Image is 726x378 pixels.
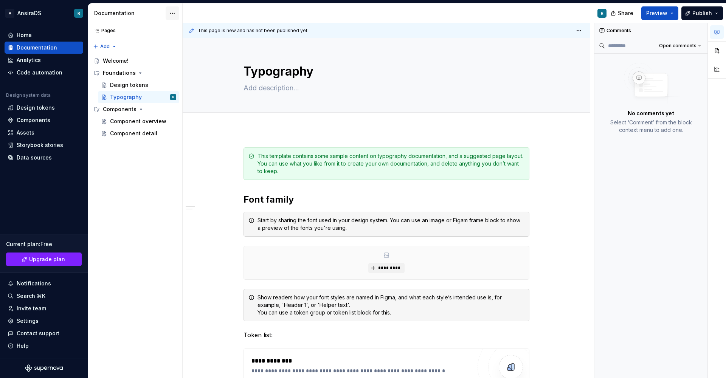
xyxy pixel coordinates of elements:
span: This page is new and has not been published yet. [198,28,309,34]
div: Design tokens [17,104,55,112]
span: Share [618,9,633,17]
button: Contact support [5,327,83,339]
a: Design tokens [5,102,83,114]
div: Foundations [91,67,179,79]
button: Search ⌘K [5,290,83,302]
div: Invite team [17,305,46,312]
div: Components [17,116,50,124]
div: Documentation [94,9,166,17]
a: Settings [5,315,83,327]
a: TypographyR [98,91,179,103]
button: Share [607,6,638,20]
div: Notifications [17,280,51,287]
div: Code automation [17,69,62,76]
div: Documentation [17,44,57,51]
div: R [78,10,80,16]
div: Welcome! [103,57,129,65]
span: Open comments [659,43,697,49]
button: Help [5,340,83,352]
div: Components [91,103,179,115]
div: Search ⌘K [17,292,45,300]
div: Assets [17,129,34,136]
div: Page tree [91,55,179,139]
a: Code automation [5,67,83,79]
textarea: Typography [242,62,528,81]
svg: Supernova Logo [25,364,63,372]
a: Analytics [5,54,83,66]
a: Assets [5,127,83,139]
div: Help [17,342,29,350]
h2: Font family [244,194,529,206]
div: Comments [594,23,707,38]
div: Data sources [17,154,52,161]
div: Home [17,31,32,39]
a: Design tokens [98,79,179,91]
div: Show readers how your font styles are named in Figma, and what each style’s intended use is, for ... [258,294,524,316]
span: Upgrade plan [29,256,65,263]
button: Preview [641,6,678,20]
a: Invite team [5,302,83,314]
a: Welcome! [91,55,179,67]
div: Design system data [6,92,51,98]
button: Publish [681,6,723,20]
p: Token list: [244,330,529,339]
div: Component detail [110,130,157,137]
div: Contact support [17,330,59,337]
a: Home [5,29,83,41]
a: Component overview [98,115,179,127]
a: Components [5,114,83,126]
div: A [5,9,14,18]
a: Data sources [5,152,83,164]
div: This template contains some sample content on typography documentation, and a suggested page layo... [258,152,524,175]
button: Open comments [656,40,704,51]
div: Design tokens [110,81,148,89]
span: Preview [646,9,667,17]
span: Publish [692,9,712,17]
div: Component overview [110,118,166,125]
a: Storybook stories [5,139,83,151]
a: Component detail [98,127,179,139]
div: Current plan : Free [6,240,82,248]
button: Add [91,41,119,52]
p: Select ‘Comment’ from the block context menu to add one. [603,119,698,134]
div: AnsiraDS [17,9,41,17]
button: Notifications [5,277,83,290]
button: AAnsiraDSR [2,5,86,21]
span: Add [100,43,110,50]
div: Components [103,105,137,113]
a: Documentation [5,42,83,54]
div: Analytics [17,56,41,64]
div: Pages [91,28,116,34]
div: Settings [17,317,39,325]
div: Storybook stories [17,141,63,149]
button: Upgrade plan [6,253,82,266]
div: R [172,93,174,101]
div: Foundations [103,69,136,77]
div: R [601,10,603,16]
div: Start by sharing the font used in your design system. You can use an image or Figam frame block t... [258,217,524,232]
p: No comments yet [628,110,674,117]
div: Typography [110,93,142,101]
